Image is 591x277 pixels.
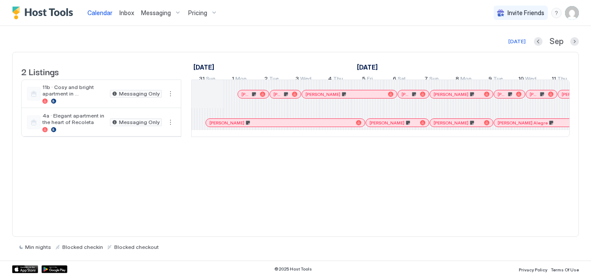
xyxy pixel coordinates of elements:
[367,75,373,84] span: Fri
[209,120,244,126] span: [PERSON_NAME]
[42,112,106,125] span: 4a · Elegant apartment in the heart of Recoleta
[507,9,544,17] span: Invite Friends
[21,65,59,78] span: 2 Listings
[391,73,408,86] a: September 6, 2025
[119,9,134,16] span: Inbox
[434,120,469,126] span: [PERSON_NAME]
[453,73,474,86] a: September 8, 2025
[273,92,283,97] span: [PERSON_NAME]
[422,73,441,86] a: September 7, 2025
[355,61,380,73] a: September 1, 2025
[293,73,314,86] a: September 3, 2025
[551,267,579,272] span: Terms Of Use
[295,75,299,84] span: 3
[518,75,524,84] span: 10
[165,89,176,99] button: More options
[232,75,234,84] span: 1
[12,6,77,19] a: Host Tools Logo
[508,38,526,45] div: [DATE]
[565,6,579,20] div: User profile
[25,244,51,250] span: Min nights
[87,9,112,16] span: Calendar
[551,8,562,18] div: menu
[434,92,469,97] span: [PERSON_NAME]
[534,37,543,46] button: Previous month
[460,75,472,84] span: Mon
[498,120,548,126] span: [PERSON_NAME] Alegre
[401,92,411,97] span: [PERSON_NAME]
[188,9,207,17] span: Pricing
[262,73,281,86] a: September 2, 2025
[206,75,215,84] span: Sun
[235,75,247,84] span: Mon
[141,9,171,17] span: Messaging
[557,75,567,84] span: Thu
[486,73,505,86] a: September 9, 2025
[191,61,216,73] a: August 31, 2025
[398,75,406,84] span: Sat
[525,75,536,84] span: Wed
[12,265,38,273] a: App Store
[326,73,345,86] a: September 4, 2025
[264,75,268,84] span: 2
[119,8,134,17] a: Inbox
[488,75,492,84] span: 9
[199,75,205,84] span: 31
[165,117,176,127] button: More options
[165,89,176,99] div: menu
[498,92,507,97] span: [PERSON_NAME]
[333,75,343,84] span: Thu
[300,75,312,84] span: Wed
[328,75,332,84] span: 4
[241,92,251,97] span: [PERSON_NAME]
[570,37,579,46] button: Next month
[519,264,547,274] a: Privacy Policy
[362,75,366,84] span: 5
[507,36,527,47] button: [DATE]
[269,75,279,84] span: Tue
[393,75,396,84] span: 6
[197,73,218,86] a: August 31, 2025
[360,73,375,86] a: September 5, 2025
[305,92,340,97] span: [PERSON_NAME]
[530,92,539,97] span: [PERSON_NAME] [PERSON_NAME]
[552,75,556,84] span: 11
[274,266,312,272] span: © 2025 Host Tools
[429,75,439,84] span: Sun
[165,117,176,127] div: menu
[369,120,405,126] span: [PERSON_NAME]
[549,73,569,86] a: September 11, 2025
[516,73,539,86] a: September 10, 2025
[456,75,459,84] span: 8
[549,37,563,47] span: Sep
[42,265,67,273] a: Google Play Store
[424,75,428,84] span: 7
[62,244,103,250] span: Blocked checkin
[114,244,159,250] span: Blocked checkout
[519,267,547,272] span: Privacy Policy
[551,264,579,274] a: Terms Of Use
[230,73,249,86] a: September 1, 2025
[493,75,503,84] span: Tue
[87,8,112,17] a: Calendar
[42,84,106,97] span: 11b · Cosy and bright apartment in [GEOGRAPHIC_DATA]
